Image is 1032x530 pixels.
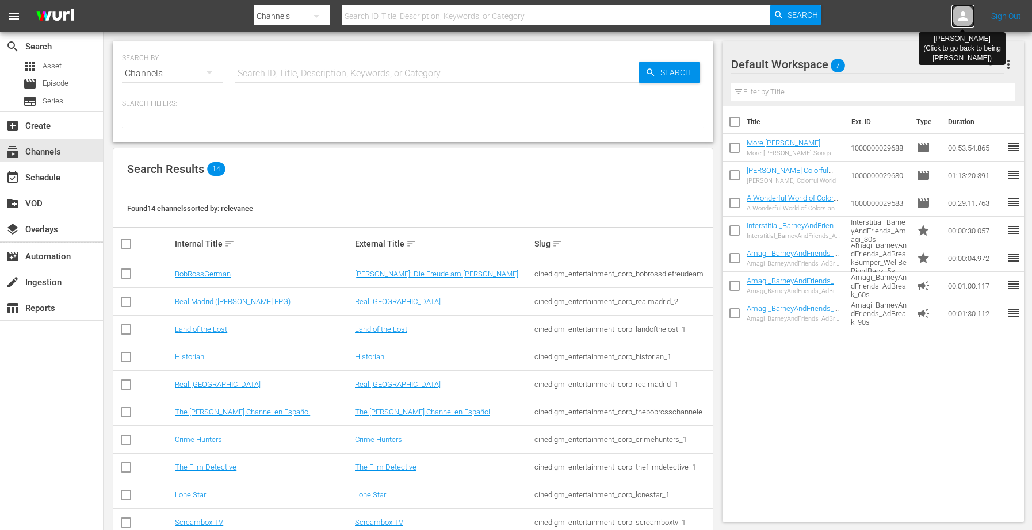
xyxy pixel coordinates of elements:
span: Channels [6,145,20,159]
span: reorder [1007,278,1020,292]
span: reorder [1007,195,1020,209]
div: External Title [355,237,532,251]
td: Interstitial_BarneyAndFriends_Amagi_30s [846,217,912,244]
div: [PERSON_NAME] (Click to go back to being [PERSON_NAME] ) [923,34,1001,63]
a: Lone Star [355,490,386,499]
a: Real Madrid ([PERSON_NAME] EPG) [175,297,291,306]
th: Title [747,106,844,138]
div: cinedigm_entertainment_corp_landofthelost_1 [534,325,711,333]
a: Land of the Lost [355,325,407,333]
td: 1000000029680 [846,162,912,189]
span: Promo [916,251,930,265]
td: 1000000029583 [846,189,912,217]
span: Asset [43,60,62,72]
a: The [PERSON_NAME] Channel en Español [175,408,310,416]
span: sort [406,239,416,249]
a: Screambox TV [355,518,403,527]
span: reorder [1007,140,1020,154]
span: 14 [207,162,225,176]
a: [PERSON_NAME]: Die Freude am [PERSON_NAME] [355,270,518,278]
div: More [PERSON_NAME] Songs [747,149,842,157]
a: Screambox TV [175,518,223,527]
span: Overlays [6,222,20,236]
div: cinedigm_entertainment_corp_bobrossdiefreudeammalen_1 [534,270,711,278]
div: cinedigm_entertainment_corp_crimehunters_1 [534,435,711,444]
div: Channels [122,57,223,90]
button: Search [639,62,700,83]
span: Create [6,119,20,133]
span: reorder [1007,251,1020,264]
td: 00:00:30.057 [943,217,1007,244]
span: Promo [916,224,930,237]
span: reorder [1007,306,1020,320]
span: Asset [23,59,37,73]
span: Search [656,62,700,83]
span: Episode [916,196,930,210]
div: cinedigm_entertainment_corp_realmadrid_2 [534,297,711,306]
span: reorder [1007,223,1020,237]
p: Search Filters: [122,99,704,109]
span: 7 [831,53,845,78]
span: VOD [6,197,20,210]
td: 00:00:04.972 [943,244,1007,272]
a: Real [GEOGRAPHIC_DATA] [175,380,261,389]
th: Type [909,106,941,138]
span: Found 14 channels sorted by: relevance [127,204,253,213]
span: Series [23,94,37,108]
span: Ad [916,279,930,293]
div: cinedigm_entertainment_corp_thefilmdetective_1 [534,463,711,471]
div: cinedigm_entertainment_corp_historian_1 [534,352,711,361]
a: Historian [355,352,384,361]
a: BobRossGerman [175,270,231,278]
a: Interstitial_BarneyAndFriends_Amagi_30s [747,221,842,239]
a: Amagi_BarneyAndFriends_AdBreakBumper_WellBeRightBack_5s [747,249,839,275]
span: Reports [6,301,20,315]
td: 00:53:54.865 [943,134,1007,162]
td: 00:01:30.112 [943,299,1007,327]
th: Ext. ID [844,106,909,138]
td: 01:13:20.391 [943,162,1007,189]
td: 1000000029688 [846,134,912,162]
button: more_vert [1002,51,1015,78]
a: The Film Detective [175,463,236,471]
button: Search [770,5,821,25]
img: ans4CAIJ8jUAAAAAAAAAAAAAAAAAAAAAAAAgQb4GAAAAAAAAAAAAAAAAAAAAAAAAJMjXAAAAAAAAAAAAAAAAAAAAAAAAgAT5G... [28,3,83,30]
a: Crime Hunters [175,435,222,444]
a: Crime Hunters [355,435,402,444]
span: Search [6,40,20,53]
a: Real [GEOGRAPHIC_DATA] [355,297,441,306]
td: Amagi_BarneyAndFriends_AdBreakBumper_WellBeRightBack_5s [846,244,912,272]
a: Amagi_BarneyAndFriends_AdBreak_90s [747,304,839,321]
div: [PERSON_NAME] Colorful World [747,177,842,185]
a: Lone Star [175,490,206,499]
a: Land of the Lost [175,325,227,333]
td: Amagi_BarneyAndFriends_AdBreak_60s [846,272,912,299]
a: The [PERSON_NAME] Channel en Español [355,408,490,416]
span: reorder [1007,168,1020,182]
div: Amagi_BarneyAndFriends_AdBreak_90s [747,315,842,322]
div: A Wonderful World of Colors and Shapes [747,205,842,212]
th: Duration [941,106,1010,138]
span: menu [7,9,21,23]
span: Episode [916,141,930,155]
div: Slug [534,237,711,251]
a: [PERSON_NAME] Colorful World [747,166,833,183]
div: cinedigm_entertainment_corp_realmadrid_1 [534,380,711,389]
td: 00:01:00.117 [943,272,1007,299]
span: Episode [916,168,930,182]
span: sort [552,239,563,249]
a: Amagi_BarneyAndFriends_AdBreak_60s [747,276,839,294]
div: Amagi_BarneyAndFriends_AdBreak_60s [747,287,842,295]
span: Episode [43,78,68,89]
div: cinedigm_entertainment_corp_lonestar_1 [534,490,711,499]
div: Amagi_BarneyAndFriends_AdBreakBumper_WellBeRightBack_5s [747,260,842,267]
a: Sign Out [991,11,1021,21]
span: sort [224,239,235,249]
span: Schedule [6,171,20,185]
a: A Wonderful World of Colors and Shapes [747,194,838,211]
div: Internal Title [175,237,351,251]
span: Ad [916,306,930,320]
div: Interstitial_BarneyAndFriends_Amagi_30s [747,232,842,240]
span: Automation [6,249,20,263]
span: Series [43,95,63,107]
